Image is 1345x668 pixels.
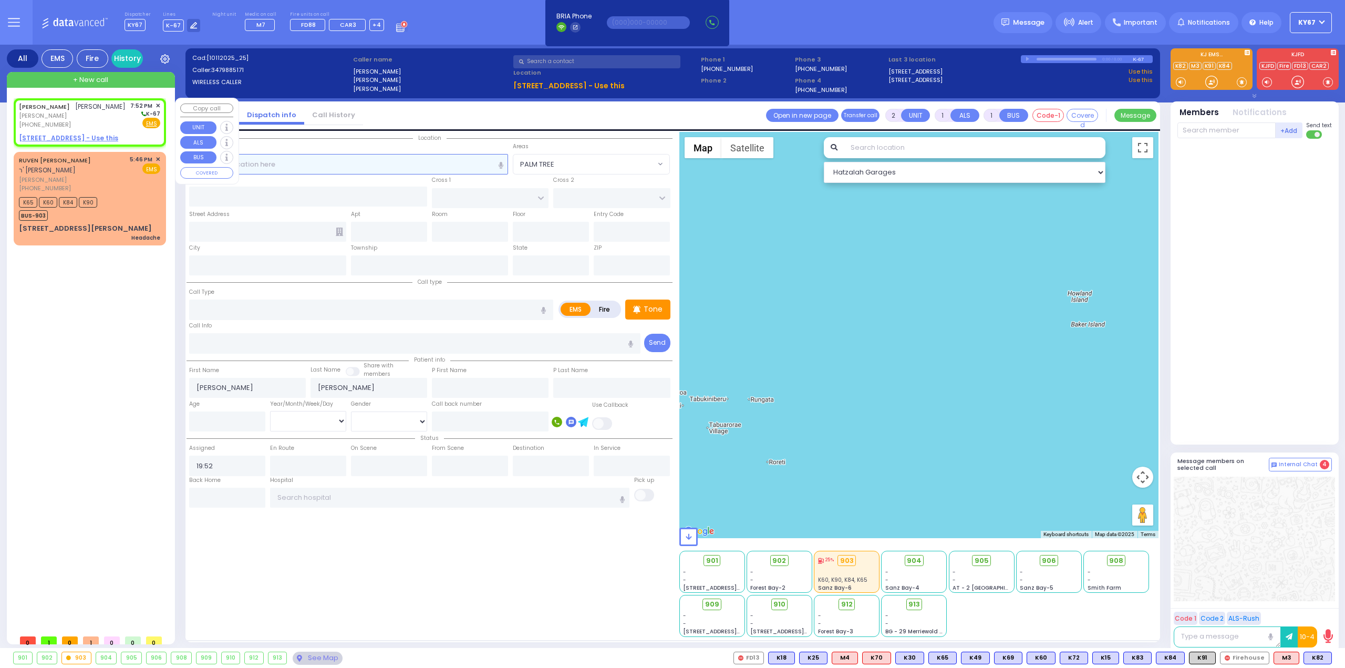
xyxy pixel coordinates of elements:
div: See map [293,652,342,665]
input: Search a contact [513,55,680,68]
span: - [750,612,753,620]
span: 5:46 PM [130,156,152,163]
span: - [885,620,888,628]
span: K60, K90, K84, K65 [818,576,867,584]
label: En Route [270,444,294,453]
div: BLS [1060,652,1088,664]
span: Forest Bay-2 [750,584,785,592]
span: - [683,568,686,576]
label: Call Type [189,288,214,296]
input: Search member [1177,122,1276,138]
div: 903 [62,652,91,664]
label: In Service [594,444,620,453]
p: Tone [644,304,663,315]
span: ✕ [156,155,160,164]
div: 902 [37,652,57,664]
div: K49 [961,652,990,664]
a: [PERSON_NAME] [19,102,70,111]
label: ZIP [594,244,602,252]
div: BLS [1123,652,1152,664]
span: K-67 [140,110,160,118]
h5: Message members on selected call [1177,458,1269,471]
button: BUS [999,109,1028,122]
span: FD88 [301,20,316,29]
label: KJ EMS... [1171,52,1253,59]
button: Message [1114,109,1156,122]
div: EMS [42,49,73,68]
div: [STREET_ADDRESS][PERSON_NAME] [19,223,152,234]
div: 912 [245,652,263,664]
button: Toggle fullscreen view [1132,137,1153,158]
span: [10112025_25] [206,54,249,62]
label: Pick up [634,476,654,485]
button: Code 1 [1174,612,1197,625]
span: Internal Chat [1279,461,1318,468]
span: Notifications [1188,18,1230,27]
div: K25 [799,652,827,664]
label: Location [513,68,697,77]
span: [PERSON_NAME] [19,111,126,120]
button: Copy call [180,104,233,114]
div: BLS [1303,652,1332,664]
span: 902 [772,556,786,566]
span: Sanz Bay-6 [818,584,852,592]
span: 0 [20,636,36,644]
span: 3479885171 [211,66,244,74]
a: K84 [1217,62,1232,70]
a: Use this [1129,76,1153,85]
span: - [1088,568,1091,576]
div: 906 [147,652,167,664]
div: K65 [928,652,957,664]
label: [PERSON_NAME] [353,85,510,94]
span: - [818,620,821,628]
label: Back Home [189,476,221,485]
label: Call Info [189,322,212,330]
img: red-radio-icon.svg [1225,655,1230,661]
label: On Scene [351,444,377,453]
div: K60 [1027,652,1056,664]
a: History [111,49,143,68]
div: ALS [1274,652,1299,664]
input: Search location here [189,154,509,174]
span: Important [1124,18,1157,27]
span: 910 [773,599,785,610]
span: 901 [706,556,718,566]
div: 909 [196,652,216,664]
label: [PERSON_NAME] [353,67,510,76]
label: Caller: [192,66,349,75]
div: K18 [768,652,795,664]
span: Phone 4 [795,76,885,85]
u: [STREET_ADDRESS] - Use this [19,133,118,142]
div: K91 [1189,652,1216,664]
label: [PHONE_NUMBER] [795,86,847,94]
span: - [953,576,956,584]
button: Map camera controls [1132,467,1153,488]
div: 908 [171,652,191,664]
span: 0 [62,636,78,644]
label: Entry Code [594,210,624,219]
div: K69 [994,652,1022,664]
div: BLS [799,652,827,664]
label: Cad: [192,54,349,63]
button: 10-4 [1298,626,1317,648]
span: 908 [1109,556,1123,566]
u: EMS [146,120,157,128]
a: Use this [1129,67,1153,76]
span: - [750,568,753,576]
a: Open this area in Google Maps (opens a new window) [682,525,717,538]
a: RUVEN [PERSON_NAME] [19,156,91,165]
span: [PERSON_NAME] [75,102,126,111]
label: From Scene [432,444,464,453]
span: - [750,576,753,584]
u: [STREET_ADDRESS] - Use this [513,80,625,91]
label: State [513,244,527,252]
label: Room [432,210,448,219]
span: [PHONE_NUMBER] [19,184,71,192]
span: - [683,576,686,584]
img: message.svg [1001,18,1009,26]
input: (000)000-00000 [607,16,690,29]
button: Transfer call [841,109,880,122]
label: Lines [163,12,201,18]
span: [STREET_ADDRESS][PERSON_NAME] [683,584,782,592]
span: [PHONE_NUMBER] [19,120,71,129]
